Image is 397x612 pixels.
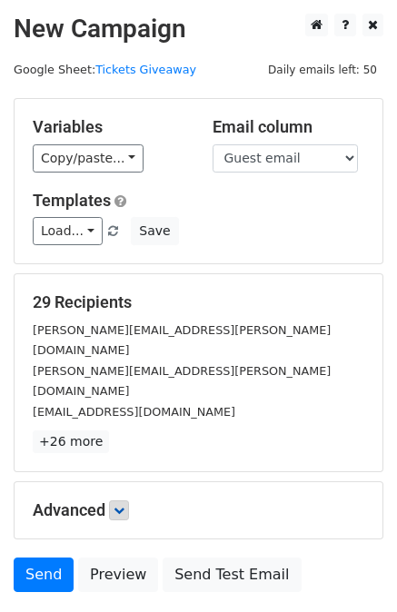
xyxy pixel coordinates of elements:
[33,117,185,137] h5: Variables
[33,500,364,520] h5: Advanced
[33,405,235,419] small: [EMAIL_ADDRESS][DOMAIN_NAME]
[262,63,383,76] a: Daily emails left: 50
[14,14,383,44] h2: New Campaign
[131,217,178,245] button: Save
[163,558,301,592] a: Send Test Email
[33,323,331,358] small: [PERSON_NAME][EMAIL_ADDRESS][PERSON_NAME][DOMAIN_NAME]
[14,63,196,76] small: Google Sheet:
[95,63,196,76] a: Tickets Giveaway
[33,217,103,245] a: Load...
[14,558,74,592] a: Send
[306,525,397,612] iframe: Chat Widget
[33,292,364,312] h5: 29 Recipients
[33,430,109,453] a: +26 more
[78,558,158,592] a: Preview
[33,191,111,210] a: Templates
[213,117,365,137] h5: Email column
[33,364,331,399] small: [PERSON_NAME][EMAIL_ADDRESS][PERSON_NAME][DOMAIN_NAME]
[262,60,383,80] span: Daily emails left: 50
[33,144,144,173] a: Copy/paste...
